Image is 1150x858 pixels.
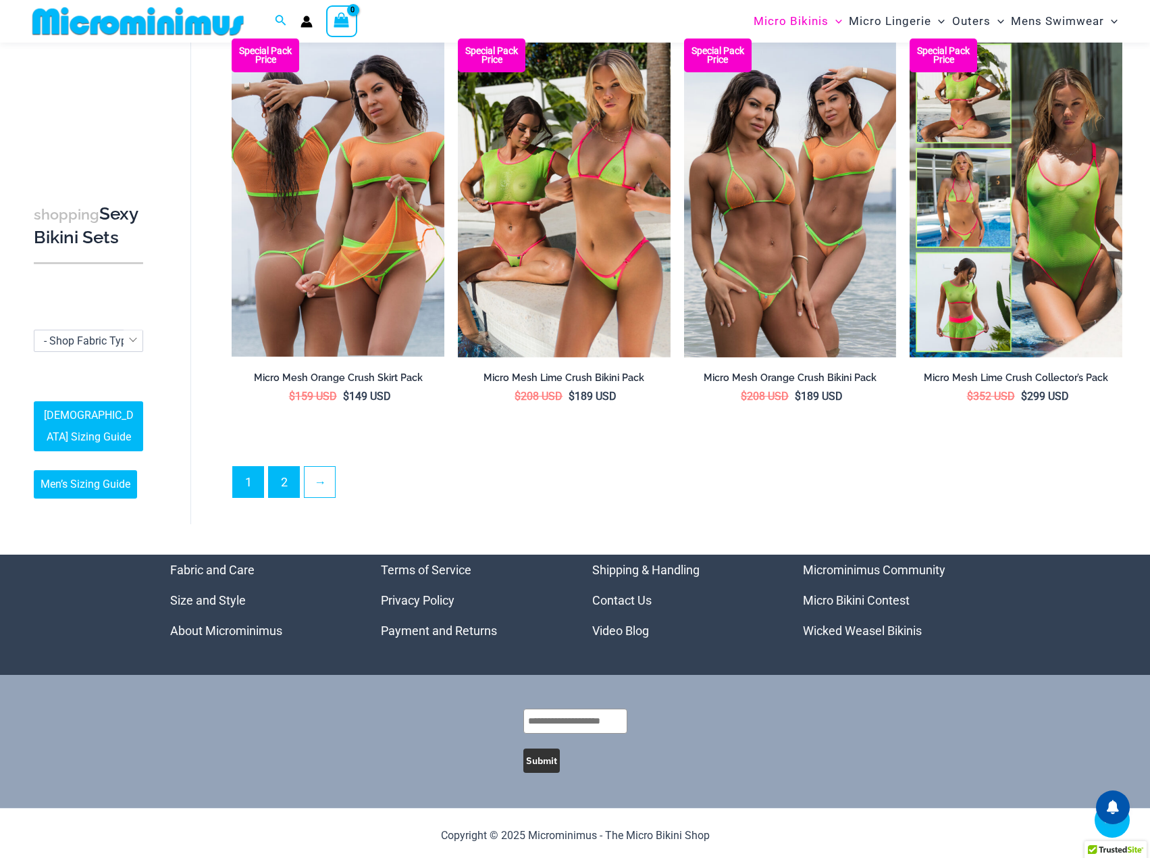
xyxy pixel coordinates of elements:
span: - Shop Fabric Type [34,330,142,351]
a: View Shopping Cart, empty [326,5,357,36]
nav: Site Navigation [748,2,1123,41]
span: Menu Toggle [931,4,945,39]
span: $ [343,390,349,403]
span: Micro Bikinis [754,4,829,39]
a: Mens SwimwearMenu ToggleMenu Toggle [1008,4,1121,39]
nav: Menu [381,555,558,646]
h2: Micro Mesh Lime Crush Collector’s Pack [910,372,1122,384]
a: Shipping & Handling [592,563,700,577]
span: Page 1 [233,467,263,497]
a: Collectors Pack Lime Micro Mesh Lime Crush 366 Crop Top 456 Micro 05Micro Mesh Lime Crush 366 Cro... [910,39,1122,357]
span: $ [569,390,575,403]
aside: Footer Widget 4 [803,555,981,646]
span: $ [515,390,521,403]
a: Fabric and Care [170,563,255,577]
a: Terms of Service [381,563,471,577]
span: Micro Lingerie [849,4,931,39]
p: Copyright © 2025 Microminimus - The Micro Bikini Shop [170,826,981,846]
span: Menu Toggle [1104,4,1118,39]
a: Micro BikinisMenu ToggleMenu Toggle [750,4,845,39]
a: Micro Mesh Lime Crush Collector’s Pack [910,372,1122,389]
bdi: 299 USD [1021,390,1069,403]
aside: Footer Widget 3 [592,555,770,646]
b: Special Pack Price [910,47,977,64]
a: Bikini Pack Lime Micro Mesh Lime Crush 366 Crop Top 456 Micro 05Micro Mesh Lime Crush 366 Crop To... [458,39,671,357]
span: Mens Swimwear [1011,4,1104,39]
b: Special Pack Price [684,47,752,64]
a: Skirt Pack Orange Micro Mesh Orange Crush 366 Crop Top 511 Skirt 03Micro Mesh Orange Crush 366 Cr... [232,39,444,357]
nav: Product Pagination [232,466,1122,505]
bdi: 208 USD [515,390,563,403]
bdi: 159 USD [289,390,337,403]
span: $ [1021,390,1027,403]
img: Collectors Pack Lime [910,39,1122,357]
b: Special Pack Price [232,47,299,64]
a: [DEMOGRAPHIC_DATA] Sizing Guide [34,401,143,451]
h2: Micro Mesh Lime Crush Bikini Pack [458,372,671,384]
a: Search icon link [275,13,287,30]
a: Page 2 [269,467,299,497]
a: Micro Bikini Contest [803,593,910,607]
a: Microminimus Community [803,563,945,577]
aside: Footer Widget 1 [170,555,348,646]
a: Account icon link [300,16,313,28]
span: $ [741,390,747,403]
bdi: 149 USD [343,390,391,403]
span: Menu Toggle [991,4,1004,39]
h2: Micro Mesh Orange Crush Bikini Pack [684,372,897,384]
button: Submit [523,749,560,773]
img: Bikini Pack Lime [458,39,671,357]
a: Wicked Weasel Bikinis [803,624,922,638]
a: Video Blog [592,624,649,638]
a: Micro Mesh Orange Crush Bikini Pack [684,372,897,389]
span: Outers [952,4,991,39]
a: Payment and Returns [381,624,497,638]
span: $ [289,390,295,403]
img: Skirt Pack Orange [232,39,444,357]
a: About Microminimus [170,624,282,638]
bdi: 208 USD [741,390,789,403]
span: - Shop Fabric Type [44,334,132,347]
span: $ [967,390,973,403]
span: - Shop Fabric Type [34,330,143,352]
a: Micro Mesh Orange Crush Skirt Pack [232,372,444,389]
b: Special Pack Price [458,47,525,64]
bdi: 189 USD [569,390,617,403]
bdi: 189 USD [795,390,843,403]
a: Privacy Policy [381,593,454,607]
a: Contact Us [592,593,652,607]
img: MM SHOP LOGO FLAT [27,6,249,36]
h3: Sexy Bikini Sets [34,203,143,249]
img: Bikini Pack Orange [684,39,897,357]
aside: Footer Widget 2 [381,555,558,646]
a: Men’s Sizing Guide [34,470,137,499]
a: OutersMenu ToggleMenu Toggle [949,4,1008,39]
span: $ [795,390,801,403]
a: Bikini Pack Orange Micro Mesh Orange Crush 312 Tri Top 456 Micro 02Micro Mesh Orange Crush 312 Tr... [684,39,897,357]
a: Micro Mesh Lime Crush Bikini Pack [458,372,671,389]
span: shopping [34,206,99,223]
span: Menu Toggle [829,4,842,39]
h2: Micro Mesh Orange Crush Skirt Pack [232,372,444,384]
a: → [305,467,335,497]
nav: Menu [170,555,348,646]
a: Size and Style [170,593,246,607]
a: Micro LingerieMenu ToggleMenu Toggle [845,4,948,39]
nav: Menu [592,555,770,646]
nav: Menu [803,555,981,646]
bdi: 352 USD [967,390,1015,403]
